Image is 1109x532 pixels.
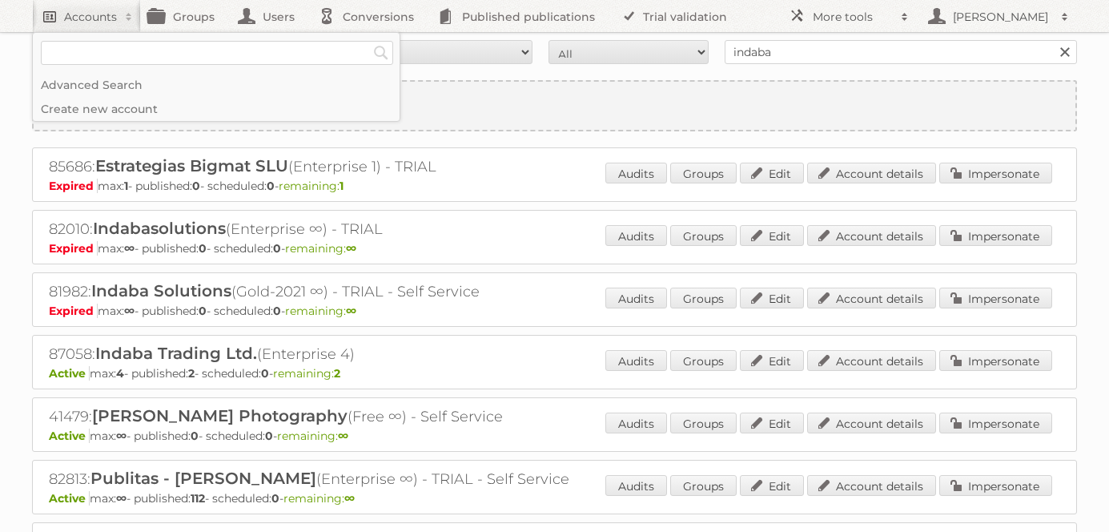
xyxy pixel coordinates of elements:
h2: 87058: (Enterprise 4) [49,344,609,365]
span: remaining: [279,179,344,193]
a: Impersonate [939,350,1052,371]
p: max: - published: - scheduled: - [49,304,1060,318]
a: Create new account [33,97,400,121]
strong: 112 [191,491,205,506]
span: Indaba Trading Ltd. [95,344,257,363]
a: Audits [605,163,667,183]
strong: ∞ [346,241,356,256]
a: Edit [740,163,804,183]
strong: 0 [199,241,207,256]
strong: 0 [192,179,200,193]
h2: [PERSON_NAME] [949,9,1053,25]
strong: 0 [271,491,279,506]
a: Account details [807,163,936,183]
span: Expired [49,179,98,193]
a: Edit [740,475,804,496]
h2: Accounts [64,9,117,25]
h2: More tools [813,9,893,25]
span: remaining: [285,241,356,256]
a: Audits [605,225,667,246]
strong: ∞ [346,304,356,318]
a: Groups [670,288,737,308]
a: Groups [670,163,737,183]
strong: ∞ [124,304,135,318]
p: max: - published: - scheduled: - [49,429,1060,443]
p: max: - published: - scheduled: - [49,366,1060,381]
strong: ∞ [338,429,348,443]
strong: 1 [340,179,344,193]
span: [PERSON_NAME] Photography [92,406,348,425]
strong: 1 [124,179,128,193]
span: Estrategias Bigmat SLU [95,156,288,175]
strong: ∞ [344,491,355,506]
span: remaining: [285,304,356,318]
a: Impersonate [939,413,1052,433]
a: Create new account [34,82,1075,130]
strong: 0 [199,304,207,318]
span: Active [49,366,90,381]
a: Account details [807,413,936,433]
strong: 0 [267,179,275,193]
a: Groups [670,475,737,496]
a: Impersonate [939,163,1052,183]
p: max: - published: - scheduled: - [49,491,1060,506]
strong: 0 [273,304,281,318]
span: Active [49,491,90,506]
span: Indaba Solutions [91,281,231,300]
a: Edit [740,413,804,433]
a: Groups [670,350,737,371]
a: Account details [807,475,936,496]
h2: 82813: (Enterprise ∞) - TRIAL - Self Service [49,469,609,490]
a: Edit [740,225,804,246]
strong: 4 [116,366,124,381]
strong: ∞ [116,491,127,506]
strong: 0 [265,429,273,443]
h2: 85686: (Enterprise 1) - TRIAL [49,156,609,177]
h2: 82010: (Enterprise ∞) - TRIAL [49,219,609,240]
a: Advanced Search [33,73,400,97]
a: Edit [740,350,804,371]
strong: ∞ [124,241,135,256]
a: Audits [605,350,667,371]
strong: 0 [191,429,199,443]
a: Impersonate [939,288,1052,308]
a: Edit [740,288,804,308]
span: Expired [49,241,98,256]
span: Publitas - [PERSON_NAME] [90,469,316,488]
p: max: - published: - scheduled: - [49,179,1060,193]
span: Active [49,429,90,443]
strong: 2 [334,366,340,381]
a: Audits [605,413,667,433]
span: remaining: [273,366,340,381]
strong: ∞ [116,429,127,443]
span: Expired [49,304,98,318]
span: Indabasolutions [93,219,226,238]
a: Audits [605,475,667,496]
a: Groups [670,413,737,433]
span: remaining: [283,491,355,506]
span: remaining: [277,429,348,443]
a: Impersonate [939,475,1052,496]
strong: 0 [261,366,269,381]
p: max: - published: - scheduled: - [49,241,1060,256]
a: Audits [605,288,667,308]
a: Impersonate [939,225,1052,246]
a: Account details [807,225,936,246]
h2: 81982: (Gold-2021 ∞) - TRIAL - Self Service [49,281,609,302]
strong: 0 [273,241,281,256]
a: Account details [807,288,936,308]
a: Groups [670,225,737,246]
h2: 41479: (Free ∞) - Self Service [49,406,609,427]
strong: 2 [188,366,195,381]
input: Search [369,41,393,65]
a: Account details [807,350,936,371]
